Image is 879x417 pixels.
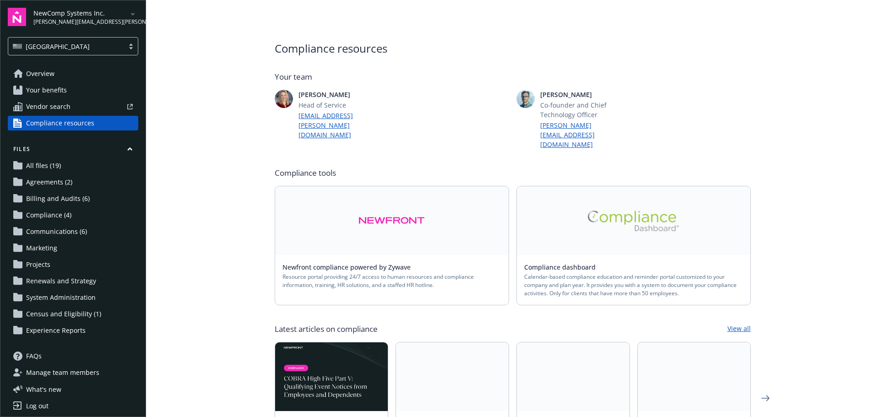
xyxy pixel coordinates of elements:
div: Log out [26,399,49,413]
a: Alt [275,186,509,255]
a: View all [727,324,751,335]
span: Co-founder and Chief Technology Officer [540,100,630,119]
span: Experience Reports [26,323,86,338]
span: Latest articles on compliance [275,324,378,335]
span: Your benefits [26,83,67,97]
span: [GEOGRAPHIC_DATA] [13,42,119,51]
img: photo [516,90,535,108]
a: [EMAIL_ADDRESS][PERSON_NAME][DOMAIN_NAME] [298,111,388,140]
a: Your benefits [8,83,138,97]
span: [PERSON_NAME][EMAIL_ADDRESS][PERSON_NAME][DOMAIN_NAME] [33,18,127,26]
span: NewComp Systems Inc. [33,8,127,18]
span: Billing and Audits (6) [26,191,90,206]
a: Manage team members [8,365,138,380]
img: BLOG-Card Image - Compliance - COBRA High Five Pt 3 - 09-03-25.jpg [517,342,629,411]
span: What ' s new [26,385,61,394]
a: Marketing [8,241,138,255]
a: arrowDropDown [127,8,138,19]
span: Census and Eligibility (1) [26,307,101,321]
span: [GEOGRAPHIC_DATA] [26,42,90,51]
a: Next [758,391,773,406]
span: System Administration [26,290,96,305]
span: Head of Service [298,100,388,110]
a: Vendor search [8,99,138,114]
span: Compliance (4) [26,208,71,222]
span: Marketing [26,241,57,255]
a: Compliance resources [8,116,138,130]
span: Compliance resources [26,116,94,130]
a: FAQs [8,349,138,363]
a: Compliance (4) [8,208,138,222]
img: photo [275,90,293,108]
span: Renewals and Strategy [26,274,96,288]
span: Your team [275,71,751,82]
span: Resource portal providing 24/7 access to human resources and compliance information, training, HR... [282,273,501,289]
a: Billing and Audits (6) [8,191,138,206]
a: Agreements (2) [8,175,138,190]
span: [PERSON_NAME] [298,90,388,99]
a: Experience Reports [8,323,138,338]
span: Manage team members [26,365,99,380]
span: Vendor search [26,99,71,114]
a: Newfront compliance powered by Zywave [282,263,418,271]
span: Agreements (2) [26,175,72,190]
img: BLOG+Card Image - Compliance - 2026 SF HCSO Expenditure Rates - 08-26-25.jpg [638,342,750,411]
a: Projects [8,257,138,272]
span: Overview [26,66,54,81]
a: [PERSON_NAME][EMAIL_ADDRESS][DOMAIN_NAME] [540,120,630,149]
img: BLOG-Card Image - Compliance - COBRA High Five Pt 5 - 09-11-25.jpg [275,342,388,411]
a: Renewals and Strategy [8,274,138,288]
a: Communications (6) [8,224,138,239]
a: All files (19) [8,158,138,173]
a: Census and Eligibility (1) [8,307,138,321]
a: Overview [8,66,138,81]
span: Projects [26,257,50,272]
span: Calendar-based compliance education and reminder portal customized to your company and plan year.... [524,273,743,298]
button: Files [8,145,138,157]
a: Alt [517,186,750,255]
img: BLOG-Card Image - Compliance - COBRA High Five Pt 4 - 09-04-25.jpg [396,342,509,411]
span: All files (19) [26,158,61,173]
img: Alt [588,211,679,231]
span: Compliance resources [275,40,751,57]
img: navigator-logo.svg [8,8,26,26]
span: Compliance tools [275,168,751,179]
span: Communications (6) [26,224,87,239]
span: [PERSON_NAME] [540,90,630,99]
button: What's new [8,385,76,394]
span: FAQs [26,349,42,363]
button: NewComp Systems Inc.[PERSON_NAME][EMAIL_ADDRESS][PERSON_NAME][DOMAIN_NAME]arrowDropDown [33,8,138,26]
a: Compliance dashboard [524,263,603,271]
a: System Administration [8,290,138,305]
img: Alt [358,210,425,231]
